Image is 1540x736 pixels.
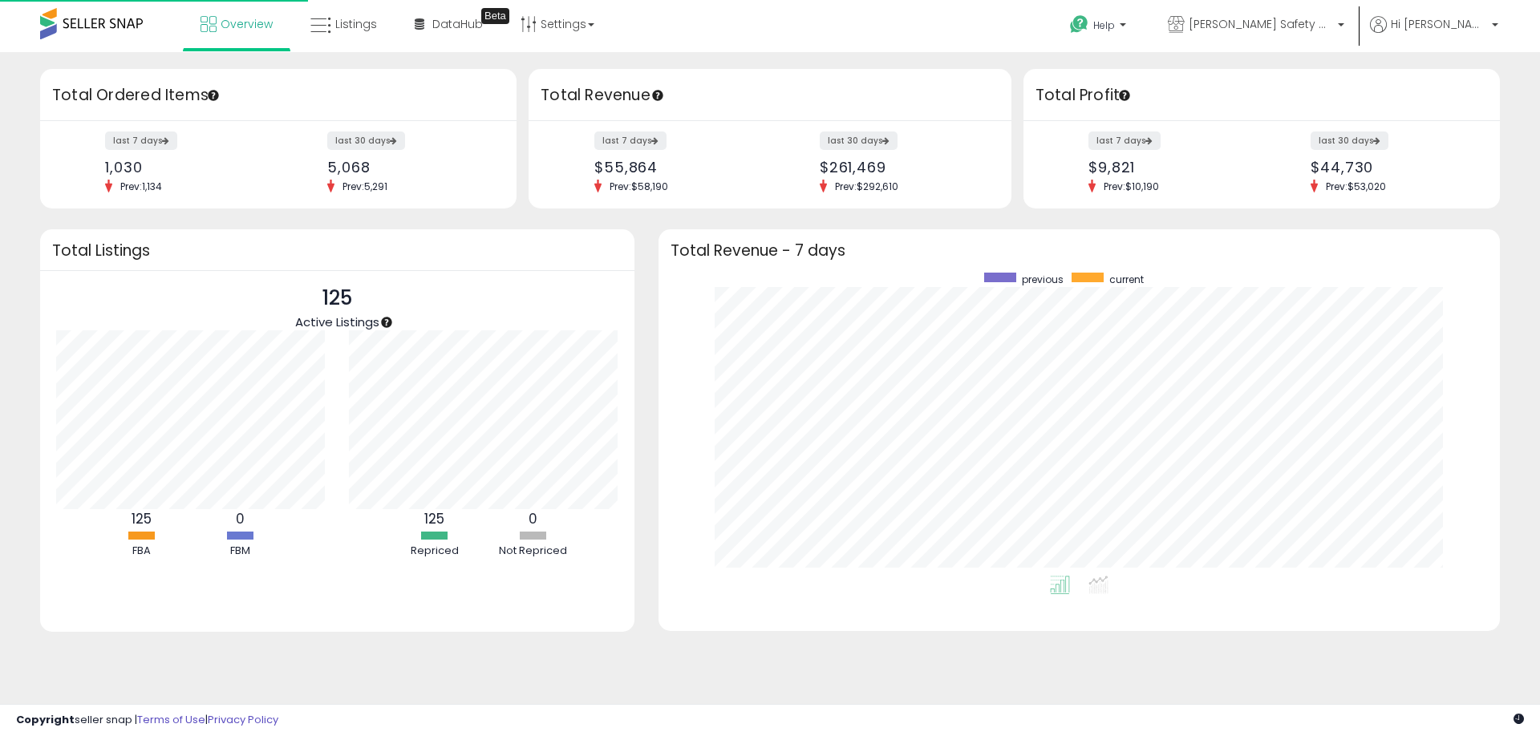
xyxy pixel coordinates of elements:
span: Listings [335,16,377,32]
div: seller snap | | [16,713,278,728]
span: Prev: $53,020 [1318,180,1394,193]
div: Tooltip anchor [206,88,221,103]
a: Terms of Use [137,712,205,727]
span: Prev: $58,190 [602,180,676,193]
label: last 7 days [105,131,177,150]
div: Tooltip anchor [481,8,509,24]
b: 0 [236,509,245,528]
span: [PERSON_NAME] Safety & Supply [1189,16,1333,32]
div: $261,469 [820,159,983,176]
i: Get Help [1069,14,1089,34]
span: Prev: $292,610 [827,180,906,193]
a: Help [1057,2,1142,52]
span: Prev: $10,190 [1096,180,1167,193]
label: last 30 days [820,131,898,150]
h3: Total Revenue [541,84,999,107]
div: Repriced [387,544,483,559]
b: 125 [132,509,152,528]
span: previous [1022,273,1064,286]
div: Tooltip anchor [1117,88,1132,103]
span: Active Listings [295,313,379,330]
h3: Total Listings [52,245,622,257]
div: Tooltip anchor [379,315,394,330]
div: FBA [93,544,189,559]
span: Overview [221,16,273,32]
span: DataHub [432,16,483,32]
span: Prev: 1,134 [112,180,170,193]
strong: Copyright [16,712,75,727]
div: 1,030 [105,159,266,176]
label: last 7 days [1088,131,1161,150]
label: last 30 days [1311,131,1388,150]
h3: Total Profit [1035,84,1488,107]
span: current [1109,273,1144,286]
div: Tooltip anchor [650,88,665,103]
div: $44,730 [1311,159,1472,176]
h3: Total Ordered Items [52,84,505,107]
p: 125 [295,283,379,313]
div: 5,068 [327,159,488,176]
b: 125 [424,509,444,528]
a: Privacy Policy [208,712,278,727]
span: Hi [PERSON_NAME] [1391,16,1487,32]
label: last 7 days [594,131,667,150]
h3: Total Revenue - 7 days [671,245,1488,257]
a: Hi [PERSON_NAME] [1370,16,1498,52]
div: Not Repriced [485,544,582,559]
div: $55,864 [594,159,758,176]
div: FBM [192,544,288,559]
span: Help [1093,18,1115,32]
b: 0 [529,509,537,528]
div: $9,821 [1088,159,1250,176]
span: Prev: 5,291 [334,180,395,193]
label: last 30 days [327,131,405,150]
